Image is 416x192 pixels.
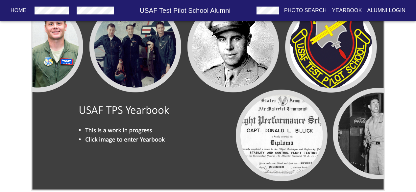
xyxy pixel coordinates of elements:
[8,5,29,16] button: Home
[281,5,330,16] button: Photo Search
[365,5,408,16] button: Alumni Login
[116,5,254,16] h6: USAF Test Pilot School Alumni
[332,7,362,14] p: Yearbook
[329,5,364,16] button: Yearbook
[284,7,327,14] p: Photo Search
[367,7,406,14] p: Alumni Login
[11,7,27,14] p: Home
